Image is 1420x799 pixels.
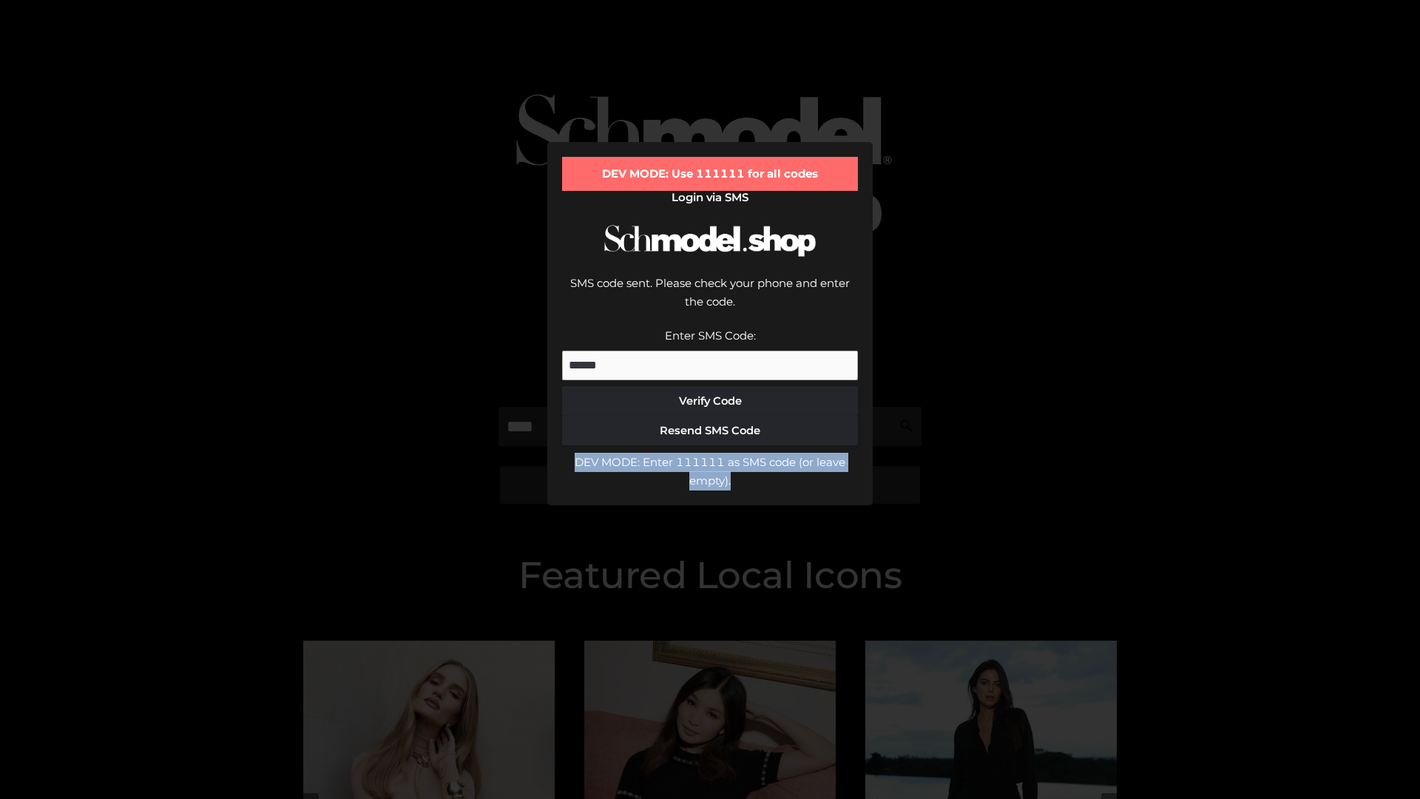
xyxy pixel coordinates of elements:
button: Verify Code [562,386,858,416]
div: DEV MODE: Enter 111111 as SMS code (or leave empty). [562,453,858,490]
div: SMS code sent. Please check your phone and enter the code. [562,274,858,326]
button: Resend SMS Code [562,416,858,445]
div: DEV MODE: Use 111111 for all codes [562,157,858,191]
img: Schmodel Logo [599,212,821,270]
h2: Login via SMS [562,191,858,204]
label: Enter SMS Code: [665,328,756,343]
